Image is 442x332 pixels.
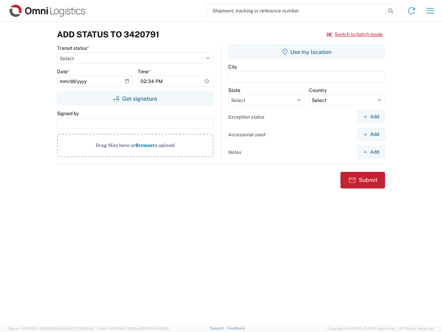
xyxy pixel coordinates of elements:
[97,326,169,331] span: Client: 2025.19.0-129fbcf
[327,325,434,332] span: Copyright © [DATE]-[DATE] Agistix Inc., All Rights Reserved
[57,92,213,105] button: Get signature
[138,68,151,75] label: Time
[228,149,241,155] label: Notes
[96,142,135,148] span: Drag files here or
[57,110,79,117] label: Signed by
[228,114,265,120] label: Exception status
[228,45,385,59] button: Use my location
[357,146,385,158] button: Add
[66,326,94,331] span: [DATE] 09:50:51
[340,172,385,188] button: Submit
[57,68,70,75] label: Date
[57,29,159,39] h3: Add Status to 3420791
[210,326,227,330] a: Support
[57,45,89,51] label: Transit status
[357,110,385,123] button: Add
[135,142,153,148] span: Browse
[326,29,383,40] button: Switch to batch mode
[228,87,240,93] label: State
[207,4,386,17] input: Shipment, tracking or reference number
[8,326,94,331] span: Server: 2025.19.0-49328d0a35e
[228,131,265,138] label: Accessorial used
[227,326,245,330] a: Feedback
[357,128,385,141] button: Add
[228,64,237,70] label: City
[153,142,175,148] span: to upload
[309,87,327,93] label: Country
[141,326,169,331] span: [DATE] 09:39:01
